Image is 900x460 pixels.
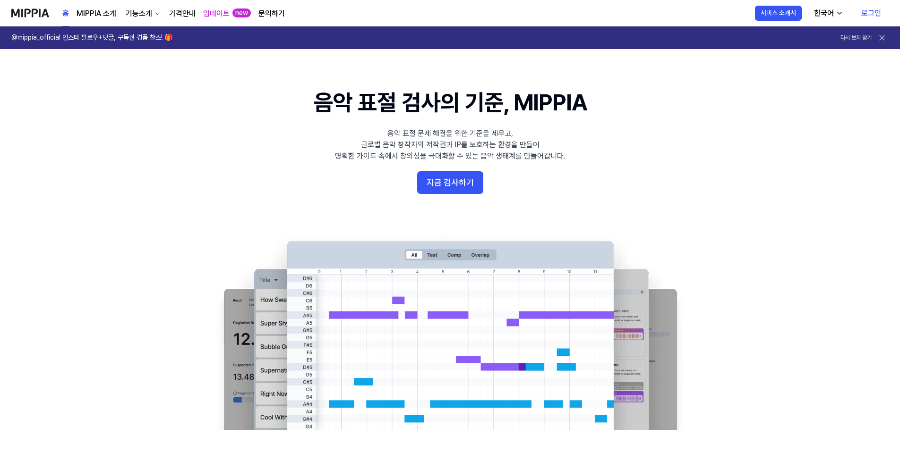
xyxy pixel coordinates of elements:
div: 음악 표절 문제 해결을 위한 기준을 세우고, 글로벌 음악 창작자의 저작권과 IP를 보호하는 환경을 만들어 명확한 가이드 속에서 창의성을 극대화할 수 있는 음악 생태계를 만들어... [335,128,566,162]
div: new [232,8,251,18]
div: 한국어 [812,8,836,19]
button: 지금 검사하기 [417,171,483,194]
div: 기능소개 [124,8,154,19]
a: 문의하기 [258,8,285,19]
a: 홈 [62,0,69,26]
h1: 음악 표절 검사의 기준, MIPPIA [314,87,586,118]
button: 다시 보지 않기 [840,34,872,42]
img: main Image [205,232,696,430]
h1: @mippia_official 인스타 팔로우+댓글, 구독권 경품 찬스! 🎁 [11,33,172,42]
a: 가격안내 [169,8,196,19]
button: 한국어 [806,4,849,23]
a: MIPPIA 소개 [77,8,116,19]
button: 서비스 소개서 [755,6,802,21]
button: 기능소개 [124,8,162,19]
a: 업데이트 [203,8,230,19]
